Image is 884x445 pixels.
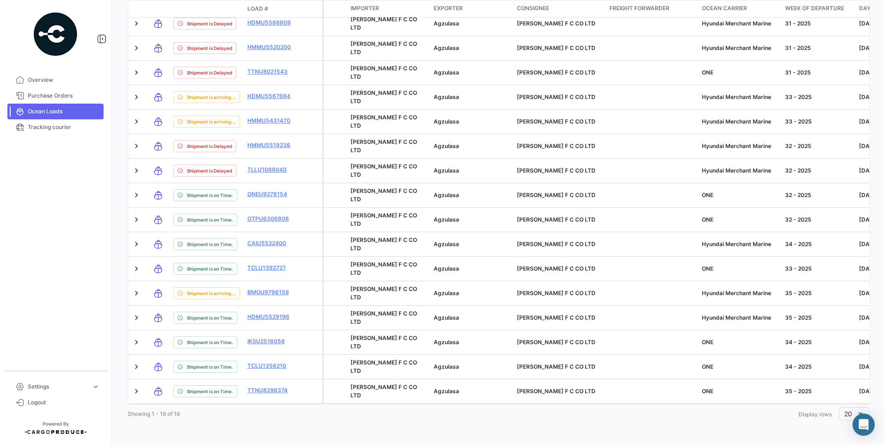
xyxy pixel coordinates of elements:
span: Agzulasa [434,93,459,100]
span: ONE [702,363,713,370]
span: SEUNG JIN F C CO LTD [517,192,595,198]
span: SEUNG JIN F C CO LTD [517,339,595,346]
span: Settings [28,383,88,391]
span: SEUNG JIN F C CO LTD [350,285,417,301]
datatable-header-cell: Load # [244,1,299,17]
div: 31 - 2025 [785,19,852,28]
a: Purchase Orders [7,88,104,104]
span: Load # [247,5,268,13]
span: Hyundai Merchant Marine [702,142,771,149]
span: SEUNG JIN F C CO LTD [517,118,595,125]
span: Shipment is on Time. [187,388,233,395]
a: IKSU2516056 [247,337,295,346]
div: 32 - 2025 [785,191,852,199]
span: Agzulasa [434,69,459,76]
a: HDMU5588809 [247,19,295,27]
span: Agzulasa [434,20,459,27]
a: Expand/Collapse Row [132,166,141,175]
span: SEUNG JIN F C CO LTD [350,212,417,227]
span: Agzulasa [434,241,459,247]
span: Shipment is arriving Early. [187,93,236,101]
a: Expand/Collapse Row [132,362,141,371]
span: ONE [702,69,713,76]
a: Expand/Collapse Row [132,289,141,298]
span: SEUNG JIN F C CO LTD [517,314,595,321]
datatable-header-cell: Exporter [430,0,513,17]
div: 31 - 2025 [785,68,852,77]
datatable-header-cell: Transport mode [147,5,170,12]
a: HDMU5529196 [247,313,295,321]
datatable-header-cell: Protected Cargo [324,0,347,17]
div: 34 - 2025 [785,240,852,248]
div: 35 - 2025 [785,289,852,297]
span: Agzulasa [434,192,459,198]
span: Tracking courier [28,123,100,131]
div: 31 - 2025 [785,44,852,52]
span: Shipment is Delayed [187,142,232,150]
img: powered-by.png [32,11,79,57]
div: 35 - 2025 [785,314,852,322]
a: ONEU9278154 [247,190,295,198]
span: Agzulasa [434,44,459,51]
a: Expand/Collapse Row [132,240,141,249]
span: Hyundai Merchant Marine [702,314,771,321]
span: Shipment is on Time. [187,339,233,346]
span: Shipment is Delayed [187,20,232,27]
a: Tracking courier [7,119,104,135]
span: ONE [702,339,713,346]
div: 33 - 2025 [785,117,852,126]
span: SEUNG JIN F C CO LTD [517,216,595,223]
span: Hyundai Merchant Marine [702,290,771,297]
span: Shipment is on Time. [187,241,233,248]
span: expand_more [92,383,100,391]
span: Shipment is Delayed [187,69,232,76]
a: OTPU6306806 [247,215,295,223]
span: SEUNG JIN F C CO LTD [517,142,595,149]
span: SEUNG JIN F C CO LTD [350,114,417,129]
span: Ocean Carrier [702,4,747,12]
span: Hyundai Merchant Marine [702,44,771,51]
span: SEUNG JIN F C CO LTD [517,44,595,51]
span: Agzulasa [434,388,459,395]
span: Logout [28,398,100,407]
a: Overview [7,72,104,88]
span: SEUNG JIN F C CO LTD [350,138,417,154]
div: 32 - 2025 [785,216,852,224]
span: SEUNG JIN F C CO LTD [350,383,417,399]
a: Expand/Collapse Row [132,387,141,396]
div: 32 - 2025 [785,167,852,175]
span: Overview [28,76,100,84]
div: 33 - 2025 [785,265,852,273]
span: Agzulasa [434,363,459,370]
span: SEUNG JIN F C CO LTD [517,167,595,174]
a: TLLU1088040 [247,166,295,174]
datatable-header-cell: Ocean Carrier [698,0,781,17]
span: Hyundai Merchant Marine [702,118,771,125]
span: Shipment is on Time. [187,265,233,272]
span: 20 [844,410,852,418]
span: Week of departure [785,4,844,12]
a: Expand/Collapse Row [132,338,141,347]
span: ONE [702,265,713,272]
span: Agzulasa [434,265,459,272]
div: 32 - 2025 [785,142,852,150]
span: SEUNG JIN F C CO LTD [350,187,417,203]
span: Shipment is Delayed [187,44,232,52]
span: ONE [702,216,713,223]
span: Agzulasa [434,142,459,149]
div: 33 - 2025 [785,93,852,101]
span: Exporter [434,4,463,12]
a: Expand/Collapse Row [132,264,141,273]
a: Ocean Loads [7,104,104,119]
span: SEUNG JIN F C CO LTD [350,310,417,325]
a: HMMU5431470 [247,117,295,125]
span: SEUNG JIN F C CO LTD [350,163,417,178]
span: Agzulasa [434,290,459,297]
span: SEUNG JIN F C CO LTD [517,69,595,76]
a: Expand/Collapse Row [132,117,141,126]
datatable-header-cell: Importer [347,0,430,17]
datatable-header-cell: Freight Forwarder [606,0,698,17]
datatable-header-cell: Consignee [513,0,606,17]
a: TTNU8021543 [247,68,295,76]
a: Expand/Collapse Row [132,142,141,151]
